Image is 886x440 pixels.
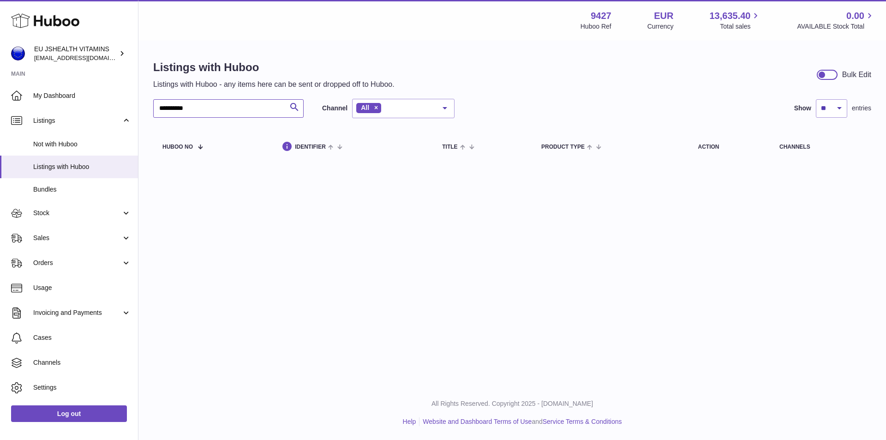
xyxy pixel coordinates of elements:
[842,70,871,80] div: Bulk Edit
[852,104,871,113] span: entries
[720,22,761,31] span: Total sales
[34,45,117,62] div: EU JSHEALTH VITAMINS
[591,10,611,22] strong: 9427
[543,418,622,425] a: Service Terms & Conditions
[709,10,750,22] span: 13,635.40
[33,358,131,367] span: Channels
[654,10,673,22] strong: EUR
[581,22,611,31] div: Huboo Ref
[33,163,131,171] span: Listings with Huboo
[146,399,879,408] p: All Rights Reserved. Copyright 2025 - [DOMAIN_NAME]
[322,104,347,113] label: Channel
[779,144,862,150] div: channels
[698,144,761,150] div: action
[846,10,864,22] span: 0.00
[153,79,395,90] p: Listings with Huboo - any items here can be sent or dropped off to Huboo.
[11,47,25,60] img: internalAdmin-9427@internal.huboo.com
[442,144,457,150] span: title
[33,209,121,217] span: Stock
[794,104,811,113] label: Show
[403,418,416,425] a: Help
[33,116,121,125] span: Listings
[33,185,131,194] span: Bundles
[797,10,875,31] a: 0.00 AVAILABLE Stock Total
[11,405,127,422] a: Log out
[295,144,326,150] span: identifier
[33,91,131,100] span: My Dashboard
[361,104,369,111] span: All
[709,10,761,31] a: 13,635.40 Total sales
[33,140,131,149] span: Not with Huboo
[423,418,532,425] a: Website and Dashboard Terms of Use
[34,54,136,61] span: [EMAIL_ADDRESS][DOMAIN_NAME]
[33,283,131,292] span: Usage
[419,417,622,426] li: and
[33,333,131,342] span: Cases
[33,259,121,267] span: Orders
[153,60,395,75] h1: Listings with Huboo
[647,22,674,31] div: Currency
[33,234,121,242] span: Sales
[162,144,193,150] span: Huboo no
[797,22,875,31] span: AVAILABLE Stock Total
[33,383,131,392] span: Settings
[33,308,121,317] span: Invoicing and Payments
[541,144,585,150] span: Product Type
